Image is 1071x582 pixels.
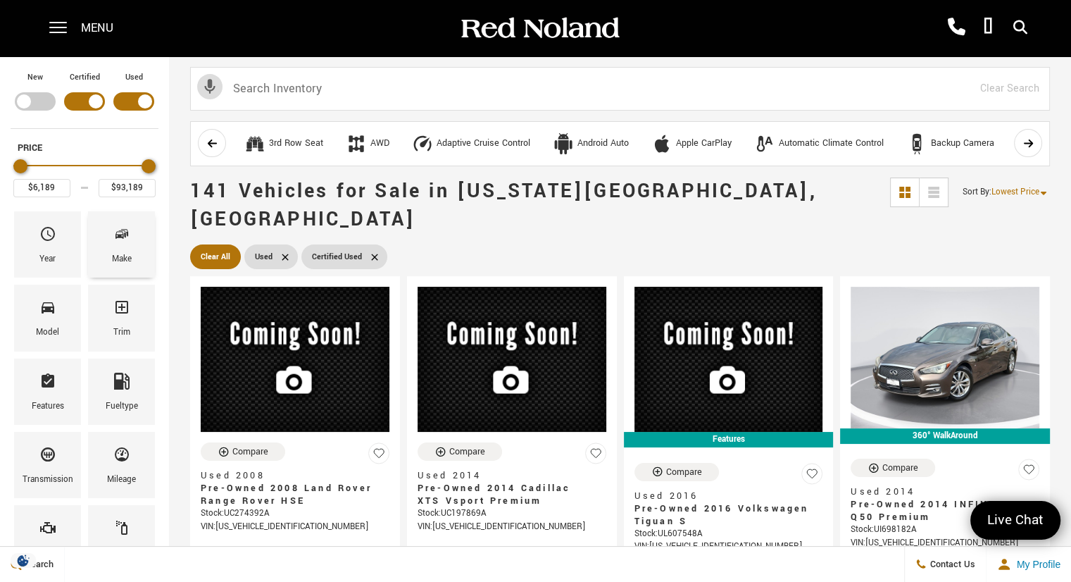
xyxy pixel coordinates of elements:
[70,70,100,85] label: Certified
[1018,459,1039,486] button: Save Vehicle
[970,501,1060,540] a: Live Chat
[1014,129,1042,157] button: scroll right
[851,485,1029,498] span: Used 2014
[125,70,143,85] label: Used
[882,462,918,474] div: Compare
[779,137,884,150] div: Automatic Climate Control
[418,442,502,461] button: Compare Vehicle
[201,482,379,507] span: Pre-Owned 2008 Land Rover Range Rover HSE
[14,285,81,351] div: ModelModel
[27,70,43,85] label: New
[14,359,81,425] div: FeaturesFeatures
[197,74,223,99] svg: Click to toggle on voice search
[634,287,823,432] img: 2016 Volkswagen Tiguan S
[88,505,155,571] div: ColorColor
[801,463,822,490] button: Save Vehicle
[39,252,56,267] div: Year
[418,482,596,507] span: Pre-Owned 2014 Cadillac XTS Vsport Premium
[7,553,39,568] section: Click to Open Cookie Consent Modal
[666,466,702,478] div: Compare
[112,252,132,267] div: Make
[39,516,56,545] span: Engine
[980,511,1051,530] span: Live Chat
[746,129,891,159] button: Automatic Climate ControlAutomatic Climate Control
[577,137,629,150] div: Android Auto
[14,211,81,278] div: YearYear
[851,459,935,477] button: Compare Vehicle
[113,442,130,472] span: Mileage
[418,287,606,432] img: 2014 Cadillac XTS Vsport Premium
[1011,559,1060,570] span: My Profile
[39,295,56,325] span: Model
[14,432,81,498] div: TransmissionTransmission
[634,463,719,481] button: Compare Vehicle
[634,490,813,502] span: Used 2016
[624,432,834,447] div: Features
[634,540,823,553] div: VIN: [US_VEHICLE_IDENTIFICATION_NUMBER]
[113,369,130,399] span: Fueltype
[634,528,823,540] div: Stock : UL607548A
[113,516,130,545] span: Color
[927,558,975,571] span: Contact Us
[269,137,323,150] div: 3rd Row Seat
[88,432,155,498] div: MileageMileage
[458,16,620,41] img: Red Noland Auto Group
[142,159,156,173] div: Maximum Price
[404,129,538,159] button: Adaptive Cruise ControlAdaptive Cruise Control
[651,133,672,154] div: Apple CarPlay
[585,442,606,470] button: Save Vehicle
[370,137,389,150] div: AWD
[412,133,433,154] div: Adaptive Cruise Control
[113,222,130,252] span: Make
[676,137,732,150] div: Apple CarPlay
[987,547,1071,582] button: Open user profile menu
[553,133,574,154] div: Android Auto
[36,325,59,340] div: Model
[418,469,606,507] a: Used 2014Pre-Owned 2014 Cadillac XTS Vsport Premium
[437,137,530,150] div: Adaptive Cruise Control
[201,469,389,507] a: Used 2008Pre-Owned 2008 Land Rover Range Rover HSE
[113,295,130,325] span: Trim
[7,553,39,568] img: Opt-Out Icon
[88,359,155,425] div: FueltypeFueltype
[201,248,230,266] span: Clear All
[190,67,1050,111] input: Search Inventory
[634,502,813,528] span: Pre-Owned 2016 Volkswagen Tiguan S
[338,129,397,159] button: AWDAWD
[18,142,151,154] h5: Price
[99,179,156,197] input: Maximum
[255,248,273,266] span: Used
[201,521,389,533] div: VIN: [US_VEHICLE_IDENTIFICATION_NUMBER]
[113,325,130,340] div: Trim
[39,442,56,472] span: Transmission
[13,159,27,173] div: Minimum Price
[754,133,775,154] div: Automatic Climate Control
[201,469,379,482] span: Used 2008
[237,129,331,159] button: 3rd Row Seat3rd Row Seat
[851,485,1039,524] a: Used 2014Pre-Owned 2014 INFINITI Q50 Premium
[346,133,367,154] div: AWD
[418,469,596,482] span: Used 2014
[201,287,389,432] img: 2008 Land Rover Range Rover HSE
[39,369,56,399] span: Features
[418,521,606,533] div: VIN: [US_VEHICLE_IDENTIFICATION_NUMBER]
[32,399,64,414] div: Features
[106,399,138,414] div: Fueltype
[545,129,637,159] button: Android AutoAndroid Auto
[991,186,1039,198] span: Lowest Price
[88,285,155,351] div: TrimTrim
[13,179,70,197] input: Minimum
[201,442,285,461] button: Compare Vehicle
[634,490,823,528] a: Used 2016Pre-Owned 2016 Volkswagen Tiguan S
[906,133,927,154] div: Backup Camera
[39,222,56,252] span: Year
[851,524,1039,536] div: Stock : UI698182A
[232,445,268,458] div: Compare
[190,178,817,233] span: 141 Vehicles for Sale in [US_STATE][GEOGRAPHIC_DATA], [GEOGRAPHIC_DATA]
[368,442,389,470] button: Save Vehicle
[851,498,1029,524] span: Pre-Owned 2014 INFINITI Q50 Premium
[931,137,994,150] div: Backup Camera
[244,133,265,154] div: 3rd Row Seat
[644,129,739,159] button: Apple CarPlayApple CarPlay
[14,505,81,571] div: EngineEngine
